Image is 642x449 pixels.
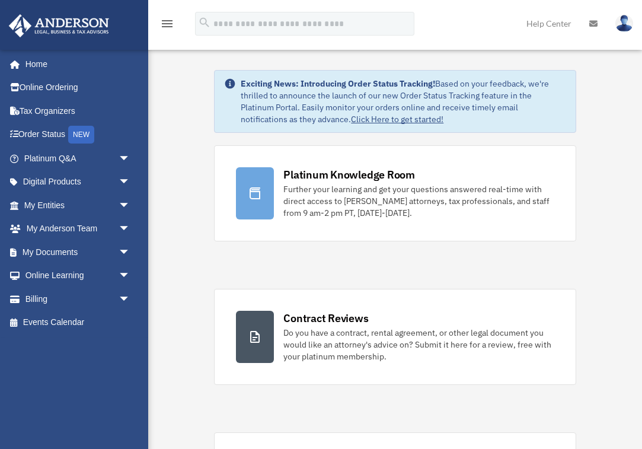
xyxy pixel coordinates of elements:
[160,21,174,31] a: menu
[198,16,211,29] i: search
[8,240,148,264] a: My Documentsarrow_drop_down
[68,126,94,144] div: NEW
[241,78,435,89] strong: Exciting News: Introducing Order Status Tracking!
[283,183,554,219] div: Further your learning and get your questions answered real-time with direct access to [PERSON_NAM...
[214,145,576,241] a: Platinum Knowledge Room Further your learning and get your questions answered real-time with dire...
[8,52,142,76] a: Home
[119,264,142,288] span: arrow_drop_down
[351,114,443,125] a: Click Here to get started!
[8,193,148,217] a: My Entitiesarrow_drop_down
[119,170,142,195] span: arrow_drop_down
[615,15,633,32] img: User Pic
[283,327,554,362] div: Do you have a contract, rental agreement, or other legal document you would like an attorney's ad...
[214,289,576,385] a: Contract Reviews Do you have a contract, rental agreement, or other legal document you would like...
[8,311,148,335] a: Events Calendar
[119,147,142,171] span: arrow_drop_down
[119,287,142,311] span: arrow_drop_down
[8,264,148,288] a: Online Learningarrow_drop_down
[8,217,148,241] a: My Anderson Teamarrow_drop_down
[8,123,148,147] a: Order StatusNEW
[119,240,142,265] span: arrow_drop_down
[8,76,148,100] a: Online Ordering
[160,17,174,31] i: menu
[8,287,148,311] a: Billingarrow_drop_down
[241,78,566,125] div: Based on your feedback, we're thrilled to announce the launch of our new Order Status Tracking fe...
[283,311,368,326] div: Contract Reviews
[5,14,113,37] img: Anderson Advisors Platinum Portal
[119,193,142,218] span: arrow_drop_down
[119,217,142,241] span: arrow_drop_down
[8,99,148,123] a: Tax Organizers
[8,147,148,170] a: Platinum Q&Aarrow_drop_down
[283,167,415,182] div: Platinum Knowledge Room
[8,170,148,194] a: Digital Productsarrow_drop_down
